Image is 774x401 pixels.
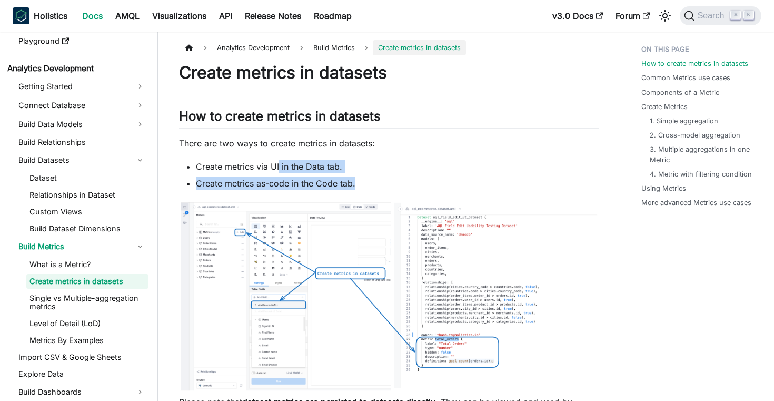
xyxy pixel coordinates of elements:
[641,58,748,69] a: How to create metrics in datasets
[308,40,360,55] span: Build Metrics
[730,11,741,20] kbd: ⌘
[650,169,752,179] a: 4. Metric with filtering condition
[146,7,213,24] a: Visualizations
[743,11,754,20] kbd: K
[34,9,67,22] b: Holistics
[15,116,148,133] a: Build Data Models
[179,109,599,129] h2: How to create metrics in datasets
[641,73,730,83] a: Common Metrics use cases
[196,177,599,190] li: Create metrics as-code in the Code tab.
[26,171,148,185] a: Dataset
[307,7,358,24] a: Roadmap
[15,384,148,400] a: Build Dashboards
[694,11,731,21] span: Search
[196,160,599,173] li: Create metrics via UI in the Data tab.
[15,135,148,150] a: Build Relationships
[179,137,599,150] p: There are two ways to create metrics in datasets:
[15,34,148,48] a: Playground
[657,7,673,24] button: Switch between dark and light mode (currently light mode)
[179,40,199,55] a: Home page
[13,7,67,24] a: HolisticsHolistics
[26,188,148,202] a: Relationships in Dataset
[641,183,686,193] a: Using Metrics
[26,316,148,331] a: Level of Detail (LoD)
[15,152,148,169] a: Build Datasets
[546,7,609,24] a: v3.0 Docs
[212,40,295,55] span: Analytics Development
[641,87,719,97] a: Components of a Metric
[680,6,761,25] button: Search (Command+K)
[179,40,599,55] nav: Breadcrumbs
[15,97,148,114] a: Connect Database
[650,144,753,164] a: 3. Multiple aggregations in one Metric
[213,7,239,24] a: API
[15,238,148,255] a: Build Metrics
[609,7,656,24] a: Forum
[26,257,148,272] a: What is a Metric?
[239,7,307,24] a: Release Notes
[15,78,148,95] a: Getting Started
[13,7,29,24] img: Holistics
[26,204,148,219] a: Custom Views
[641,198,751,208] a: More advanced Metrics use cases
[76,7,109,24] a: Docs
[650,130,740,140] a: 2. Cross-model aggregation
[15,367,148,382] a: Explore Data
[26,274,148,289] a: Create metrics in datasets
[650,116,718,126] a: 1. Simple aggregation
[15,350,148,365] a: Import CSV & Google Sheets
[179,200,599,392] img: aql-create-dataset-metrics
[179,62,599,83] h1: Create metrics in datasets
[641,102,688,112] a: Create Metrics
[26,221,148,236] a: Build Dataset Dimensions
[26,333,148,348] a: Metrics By Examples
[4,61,148,76] a: Analytics Development
[26,291,148,314] a: Single vs Multiple-aggregation metrics
[109,7,146,24] a: AMQL
[373,40,466,55] span: Create metrics in datasets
